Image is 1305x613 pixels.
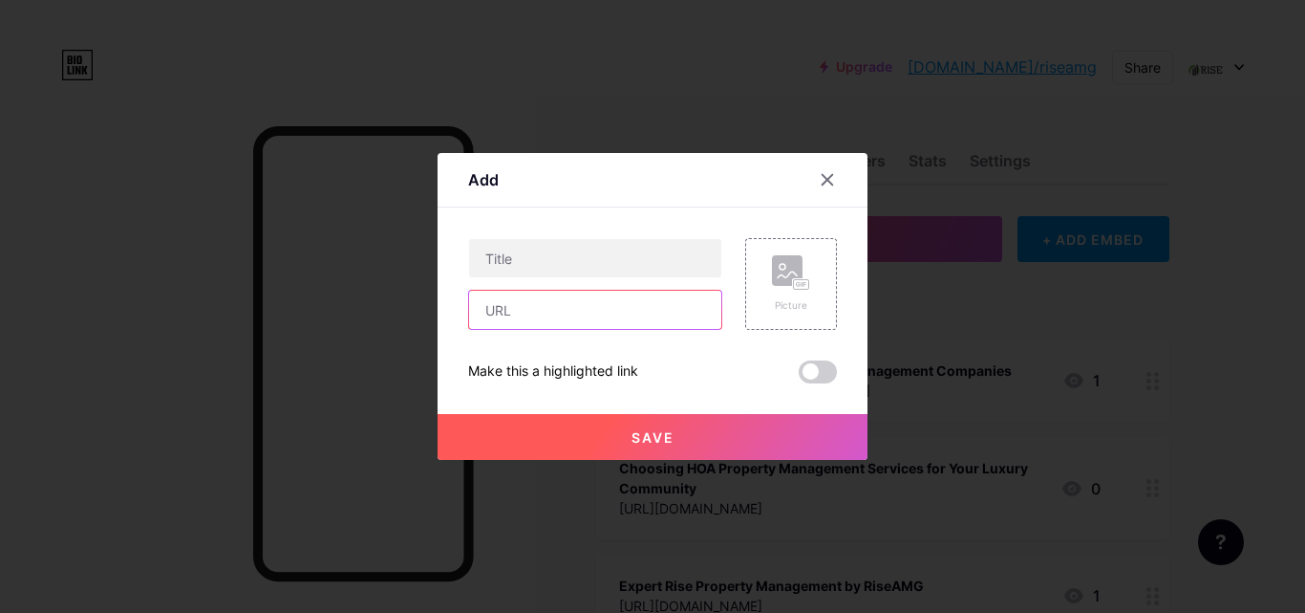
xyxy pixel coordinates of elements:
[468,361,638,383] div: Make this a highlighted link
[469,239,721,277] input: Title
[438,414,867,460] button: Save
[469,291,721,329] input: URL
[631,429,674,446] span: Save
[468,168,499,191] div: Add
[772,298,810,313] div: Picture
